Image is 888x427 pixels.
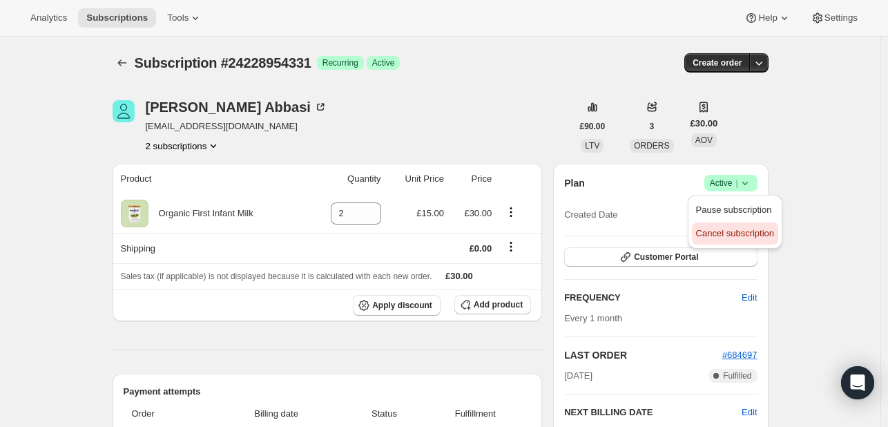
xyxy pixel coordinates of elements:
img: product img [121,200,148,227]
span: Fulfilled [723,370,751,381]
span: £15.00 [416,208,444,218]
button: #684697 [722,348,757,362]
span: Recurring [322,57,358,68]
div: Organic First Infant Milk [148,207,253,220]
span: Apply discount [372,300,432,311]
span: Create order [693,57,742,68]
span: Customer Portal [634,252,698,263]
button: Subscriptions [78,8,156,28]
button: Customer Portal [564,247,757,267]
button: £90.00 [572,117,614,136]
span: Cancel subscription [696,228,774,238]
span: Help [758,12,777,23]
div: [PERSON_NAME] Abbasi [146,100,327,114]
a: #684697 [722,350,757,360]
span: [DATE] [564,369,592,383]
button: Shipping actions [500,239,522,254]
th: Price [448,164,496,194]
span: Sales tax (if applicable) is not displayed because it is calculated with each new order. [121,272,432,281]
button: Product actions [146,139,221,153]
div: Open Intercom Messenger [841,366,874,399]
h2: LAST ORDER [564,348,722,362]
span: Tools [167,12,189,23]
span: | [735,178,737,189]
h2: Payment attempts [124,385,532,399]
span: [EMAIL_ADDRESS][DOMAIN_NAME] [146,120,327,133]
button: Subscriptions [113,53,132,73]
span: Add product [474,299,523,310]
button: Product actions [500,205,522,220]
span: 3 [650,121,655,132]
button: Tools [159,8,211,28]
span: ORDERS [634,141,669,151]
span: Active [372,57,395,68]
span: Subscription #24228954331 [135,55,311,70]
span: AOV [695,135,713,145]
span: Analytics [30,12,67,23]
span: Settings [824,12,858,23]
span: Billing date [212,407,341,421]
button: Add product [454,295,531,314]
button: Help [736,8,799,28]
span: £90.00 [580,121,606,132]
span: Created Date [564,208,617,222]
span: £30.00 [464,208,492,218]
h2: Plan [564,176,585,190]
span: Active [710,176,752,190]
button: Pause subscription [692,199,778,221]
span: Subscriptions [86,12,148,23]
button: Create order [684,53,750,73]
th: Shipping [113,233,307,263]
span: £30.00 [445,271,473,281]
span: Every 1 month [564,313,622,323]
span: Status [349,407,419,421]
span: LTV [585,141,599,151]
span: Pause subscription [696,205,772,215]
th: Unit Price [385,164,448,194]
span: Fulfillment [428,407,523,421]
button: 3 [641,117,663,136]
span: Edit [742,291,757,305]
button: Settings [802,8,866,28]
button: Edit [742,406,757,419]
th: Quantity [307,164,385,194]
h2: NEXT BILLING DATE [564,406,742,419]
h2: FREQUENCY [564,291,742,305]
span: Rozita Abbasi [113,100,135,122]
button: Analytics [22,8,75,28]
button: Apply discount [353,295,441,316]
span: £30.00 [691,117,718,131]
span: £0.00 [470,243,492,254]
th: Product [113,164,307,194]
button: Edit [733,287,765,309]
button: Cancel subscription [692,222,778,245]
